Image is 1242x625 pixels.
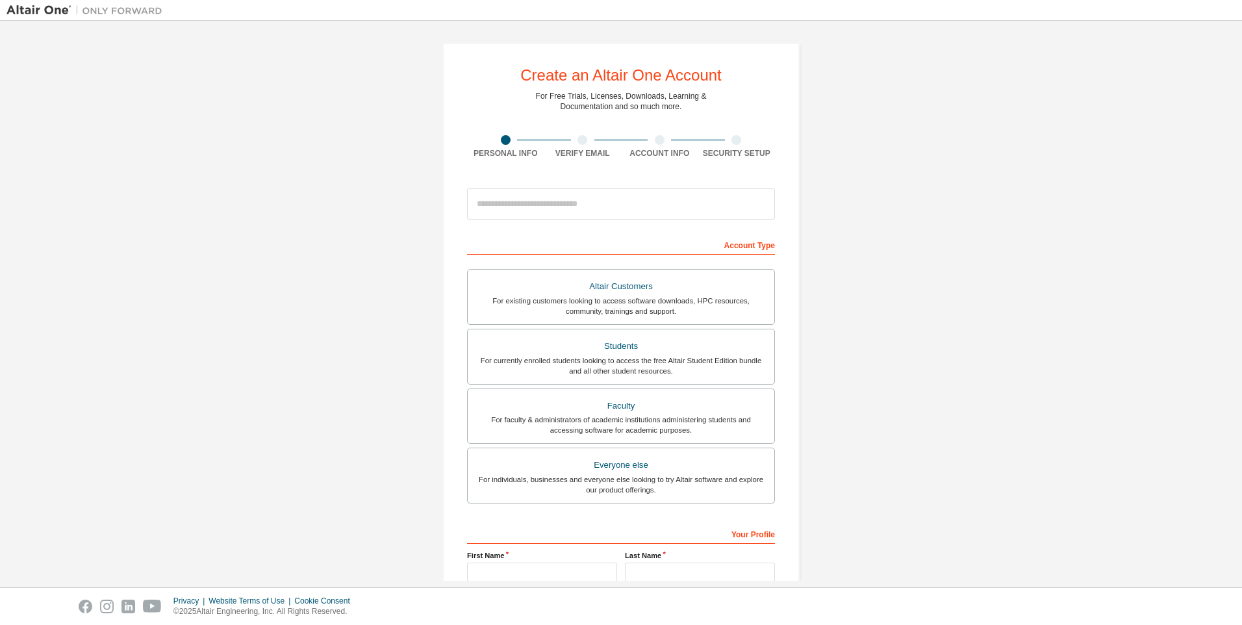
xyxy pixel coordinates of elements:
div: For faculty & administrators of academic institutions administering students and accessing softwa... [475,415,767,435]
div: Verify Email [544,148,622,159]
p: © 2025 Altair Engineering, Inc. All Rights Reserved. [173,606,358,617]
div: Cookie Consent [294,596,357,606]
div: Everyone else [475,456,767,474]
img: youtube.svg [143,600,162,613]
div: Students [475,337,767,355]
div: For existing customers looking to access software downloads, HPC resources, community, trainings ... [475,296,767,316]
img: instagram.svg [100,600,114,613]
img: linkedin.svg [121,600,135,613]
div: Your Profile [467,523,775,544]
div: Faculty [475,397,767,415]
div: Account Info [621,148,698,159]
div: Altair Customers [475,277,767,296]
div: Personal Info [467,148,544,159]
div: Account Type [467,234,775,255]
div: For individuals, businesses and everyone else looking to try Altair software and explore our prod... [475,474,767,495]
div: Security Setup [698,148,776,159]
div: Privacy [173,596,209,606]
img: Altair One [6,4,169,17]
img: facebook.svg [79,600,92,613]
label: Last Name [625,550,775,561]
div: Create an Altair One Account [520,68,722,83]
div: For currently enrolled students looking to access the free Altair Student Edition bundle and all ... [475,355,767,376]
div: For Free Trials, Licenses, Downloads, Learning & Documentation and so much more. [536,91,707,112]
label: First Name [467,550,617,561]
div: Website Terms of Use [209,596,294,606]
